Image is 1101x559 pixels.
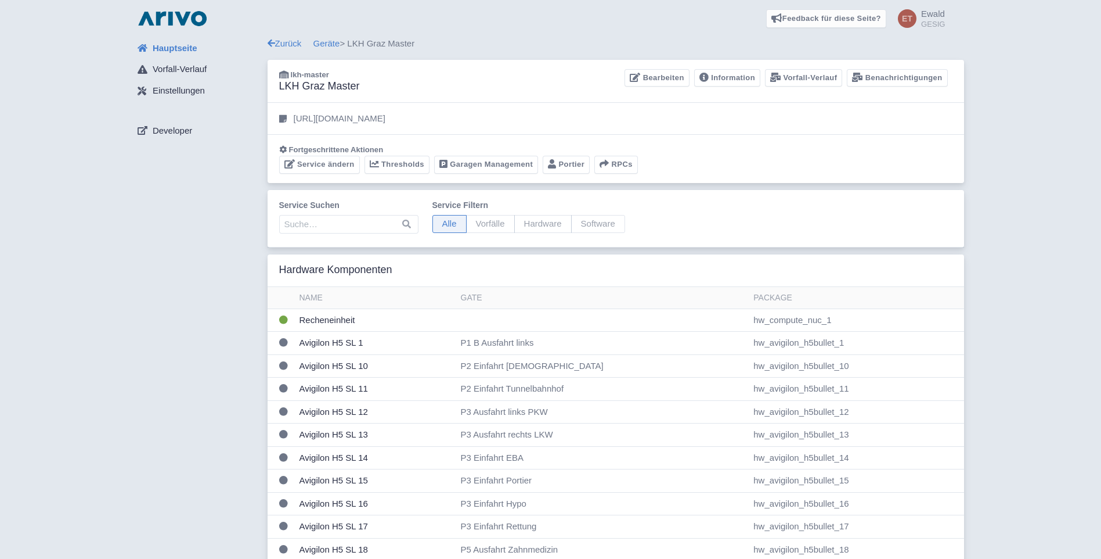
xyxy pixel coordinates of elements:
[268,37,964,51] div: > LKH Graz Master
[289,145,384,154] span: Fortgeschrittene Aktionen
[466,215,515,233] span: Vorfälle
[749,515,963,539] td: hw_avigilon_h5bullet_17
[279,80,360,93] h3: LKH Graz Master
[624,69,689,87] a: Bearbeiten
[456,400,749,424] td: P3 Ausfahrt links PKW
[749,492,963,515] td: hw_avigilon_h5bullet_16
[456,354,749,378] td: P2 Einfahrt [DEMOGRAPHIC_DATA]
[295,492,456,515] td: Avigilon H5 SL 16
[153,124,192,138] span: Developer
[313,38,340,48] a: Geräte
[921,20,945,28] small: GESIG
[295,400,456,424] td: Avigilon H5 SL 12
[295,332,456,355] td: Avigilon H5 SL 1
[295,309,456,332] td: Recheneinheit
[891,9,945,28] a: Ewald GESIG
[456,378,749,401] td: P2 Einfahrt Tunnelbahnhof
[847,69,947,87] a: Benachrichtigungen
[543,156,590,174] a: Portier
[749,378,963,401] td: hw_avigilon_h5bullet_11
[456,470,749,493] td: P3 Einfahrt Portier
[749,400,963,424] td: hw_avigilon_h5bullet_12
[765,69,842,87] a: Vorfall-Verlauf
[432,199,625,212] label: Service filtern
[514,215,572,233] span: Hardware
[295,470,456,493] td: Avigilon H5 SL 15
[279,156,360,174] a: Service ändern
[364,156,429,174] a: Thresholds
[295,287,456,309] th: Name
[456,446,749,470] td: P3 Einfahrt EBA
[766,9,886,28] a: Feedback für diese Seite?
[749,354,963,378] td: hw_avigilon_h5bullet_10
[456,287,749,309] th: Gate
[153,84,205,98] span: Einstellungen
[294,112,385,126] p: [URL][DOMAIN_NAME]
[295,515,456,539] td: Avigilon H5 SL 17
[456,332,749,355] td: P1 B Ausfahrt links
[295,424,456,447] td: Avigilon H5 SL 13
[749,446,963,470] td: hw_avigilon_h5bullet_14
[153,42,197,55] span: Hauptseite
[153,63,207,76] span: Vorfall-Verlauf
[295,378,456,401] td: Avigilon H5 SL 11
[291,70,329,79] span: lkh-master
[295,354,456,378] td: Avigilon H5 SL 10
[749,309,963,332] td: hw_compute_nuc_1
[749,424,963,447] td: hw_avigilon_h5bullet_13
[456,515,749,539] td: P3 Einfahrt Rettung
[749,332,963,355] td: hw_avigilon_h5bullet_1
[921,9,945,19] span: Ewald
[456,424,749,447] td: P3 Ausfahrt rechts LKW
[694,69,760,87] a: Information
[128,37,268,59] a: Hauptseite
[279,215,418,234] input: Suche…
[128,59,268,81] a: Vorfall-Verlauf
[571,215,625,233] span: Software
[434,156,538,174] a: Garagen Management
[128,120,268,142] a: Developer
[594,156,638,174] button: RPCs
[749,287,963,309] th: Package
[279,264,392,277] h3: Hardware Komponenten
[295,446,456,470] td: Avigilon H5 SL 14
[279,199,418,212] label: Service suchen
[135,9,210,28] img: logo
[749,470,963,493] td: hw_avigilon_h5bullet_15
[268,38,302,48] a: Zurück
[128,80,268,102] a: Einstellungen
[456,492,749,515] td: P3 Einfahrt Hypo
[432,215,467,233] span: Alle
